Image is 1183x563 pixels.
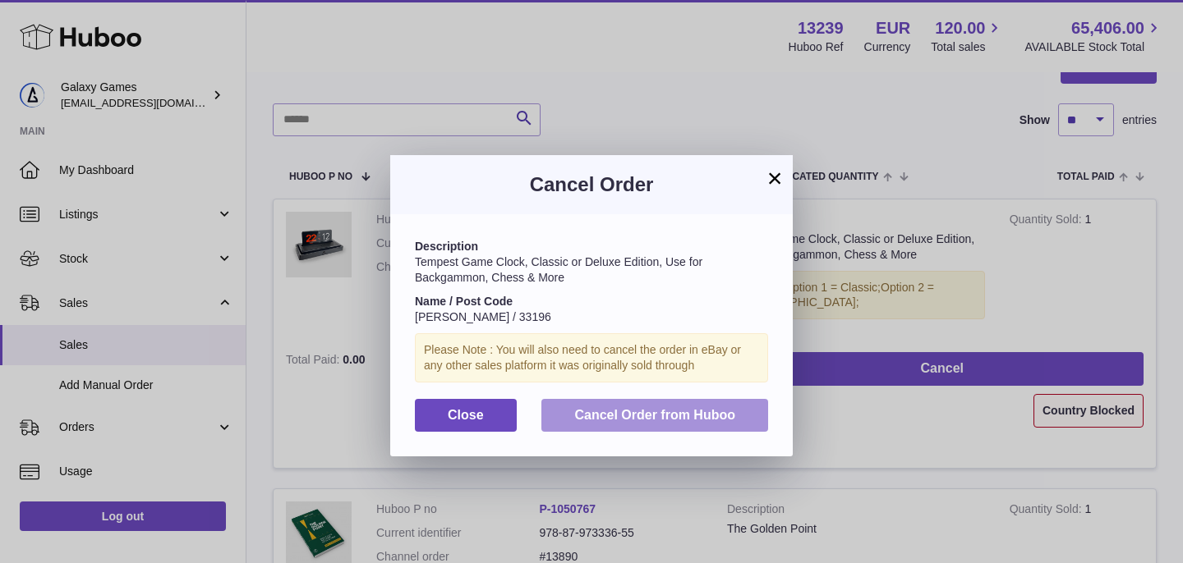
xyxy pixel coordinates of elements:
[541,399,768,433] button: Cancel Order from Huboo
[574,408,735,422] span: Cancel Order from Huboo
[415,172,768,198] h3: Cancel Order
[415,333,768,382] div: Please Note : You will also need to cancel the order in eBay or any other sales platform it was o...
[415,310,551,323] span: [PERSON_NAME] / 33196
[765,168,785,188] button: ×
[415,399,517,433] button: Close
[415,295,513,308] strong: Name / Post Code
[415,255,702,284] span: Tempest Game Clock, Classic or Deluxe Edition, Use for Backgammon, Chess & More
[415,240,478,253] strong: Description
[448,408,484,422] span: Close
